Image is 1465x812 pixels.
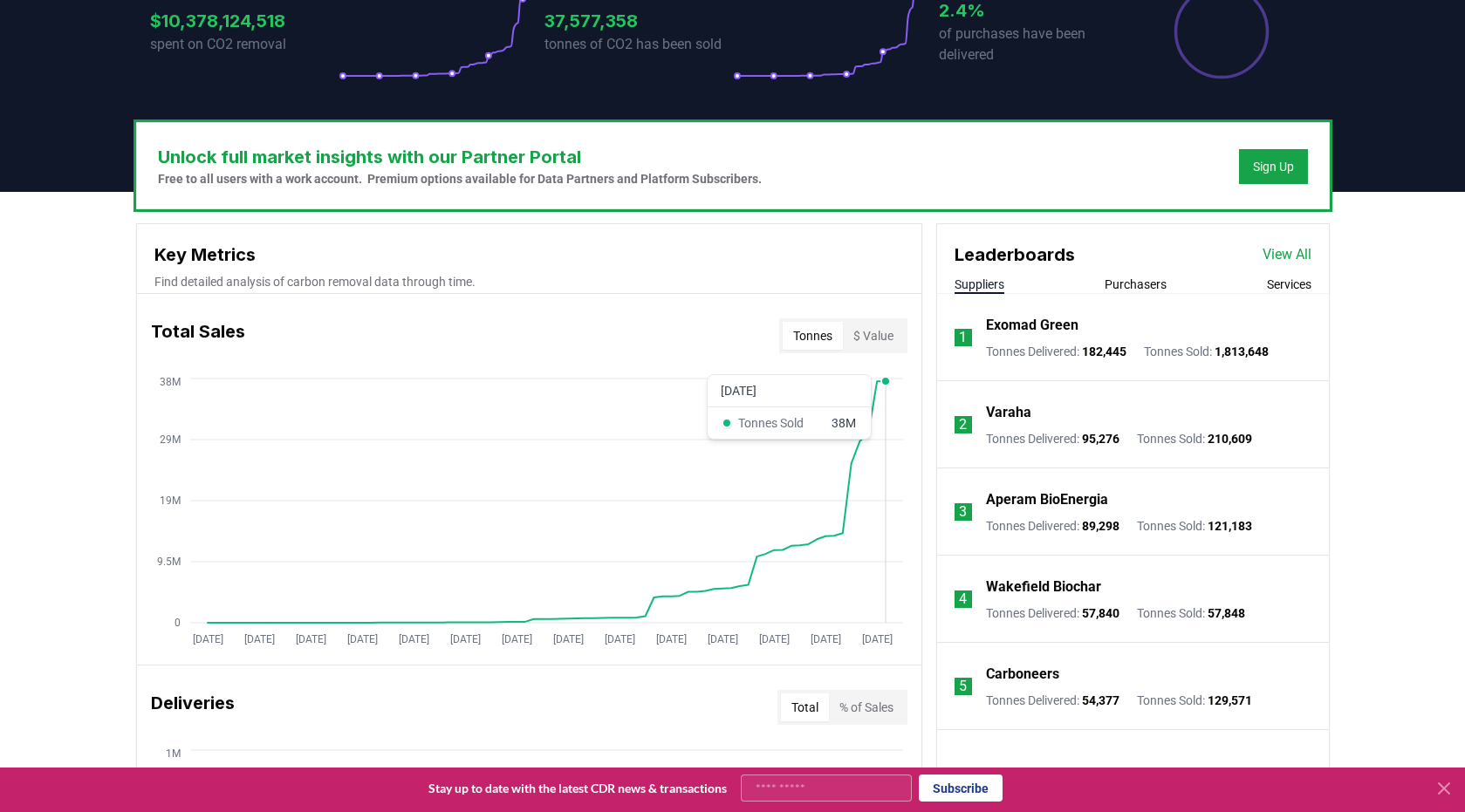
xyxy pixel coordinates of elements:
a: Varaha [986,402,1031,423]
button: Purchasers [1105,276,1167,293]
a: Sign Up [1253,158,1294,175]
p: Tonnes Delivered : [986,517,1119,535]
p: Tonnes Delivered : [986,343,1126,360]
h3: Deliveries [151,690,235,725]
a: View All [1263,244,1311,265]
tspan: [DATE] [346,633,377,645]
a: Aperam BioEnergia [986,489,1108,510]
tspan: [DATE] [552,633,583,645]
tspan: [DATE] [449,633,480,645]
button: $ Value [843,322,904,350]
h3: Unlock full market insights with our Partner Portal [158,144,762,170]
tspan: [DATE] [861,633,892,645]
tspan: [DATE] [604,633,634,645]
p: Find detailed analysis of carbon removal data through time. [154,273,904,290]
span: 210,609 [1208,432,1252,446]
button: Services [1267,276,1311,293]
span: 121,183 [1208,519,1252,533]
button: Tonnes [783,322,843,350]
span: 57,840 [1082,606,1119,620]
h3: Total Sales [151,318,245,353]
tspan: [DATE] [810,633,840,645]
p: 1 [959,327,967,348]
tspan: [DATE] [707,633,737,645]
span: 1,813,648 [1215,345,1269,358]
p: of purchases have been delivered [939,24,1127,65]
h3: 37,577,358 [544,8,733,34]
a: Carboneers [986,664,1059,685]
p: Load more [1096,765,1155,782]
a: Exomad Green [986,315,1078,336]
p: tonnes of CO2 has been sold [544,34,733,55]
tspan: 1M [166,747,181,760]
tspan: [DATE] [243,633,274,645]
p: Tonnes Sold : [1144,343,1269,360]
a: Wakefield Biochar [986,577,1101,597]
p: spent on CO2 removal [150,34,339,55]
tspan: 38M [160,376,181,388]
button: Load more [1082,756,1183,791]
h3: Key Metrics [154,242,904,268]
p: Tonnes Delivered : [986,430,1119,447]
p: 2 [959,414,967,435]
p: Tonnes Sold : [1137,430,1252,447]
tspan: 0 [175,617,181,629]
tspan: 29M [160,433,181,446]
h3: $10,378,124,518 [150,8,339,34]
p: Tonnes Sold : [1137,517,1252,535]
p: 4 [959,589,967,610]
span: 54,377 [1082,693,1119,707]
tspan: [DATE] [192,633,222,645]
tspan: [DATE] [295,633,325,645]
button: Total [781,693,829,721]
span: 89,298 [1082,519,1119,533]
span: 57,848 [1208,606,1245,620]
p: Tonnes Delivered : [986,604,1119,622]
p: 5 [959,676,967,697]
span: 182,445 [1082,345,1126,358]
p: Tonnes Sold : [1137,604,1245,622]
span: 95,276 [1082,432,1119,446]
button: Sign Up [1239,149,1308,184]
button: % of Sales [829,693,904,721]
h3: Leaderboards [955,242,1075,268]
p: Tonnes Delivered : [986,692,1119,709]
button: Suppliers [955,276,1004,293]
span: 129,571 [1208,693,1252,707]
tspan: [DATE] [501,633,531,645]
tspan: [DATE] [655,633,686,645]
p: Tonnes Sold : [1137,692,1252,709]
p: Free to all users with a work account. Premium options available for Data Partners and Platform S... [158,170,762,188]
tspan: 19M [160,495,181,507]
tspan: [DATE] [758,633,789,645]
p: 3 [959,502,967,522]
tspan: 9.5M [157,556,181,568]
tspan: [DATE] [398,633,428,645]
